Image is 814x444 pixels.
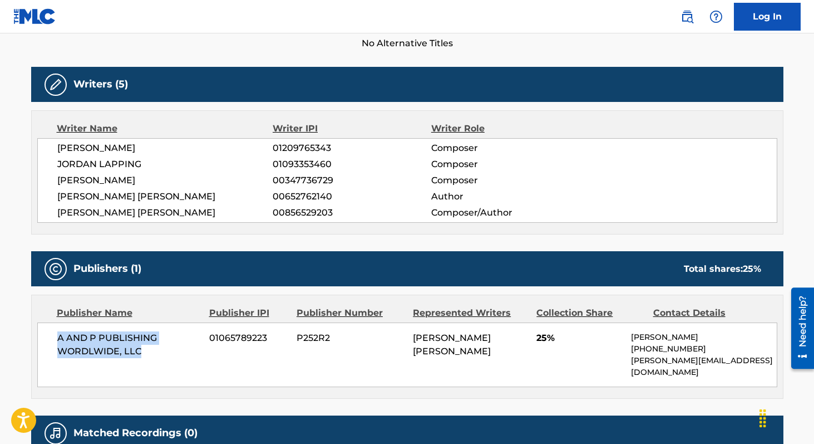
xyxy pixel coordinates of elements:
div: Publisher Name [57,306,201,320]
iframe: Resource Center [783,283,814,373]
div: Writer Role [431,122,575,135]
span: A AND P PUBLISHING WORDLWIDE, LLC [57,331,201,358]
span: Composer [431,174,575,187]
span: [PERSON_NAME] [PERSON_NAME] [57,206,273,219]
div: Represented Writers [413,306,528,320]
span: 00347736729 [273,174,431,187]
a: Log In [734,3,801,31]
p: [PERSON_NAME][EMAIL_ADDRESS][DOMAIN_NAME] [631,355,776,378]
p: [PERSON_NAME] [631,331,776,343]
img: Matched Recordings [49,427,62,440]
iframe: Chat Widget [758,391,814,444]
span: [PERSON_NAME] [PERSON_NAME] [57,190,273,203]
span: [PERSON_NAME] [57,142,273,155]
div: Help [705,6,727,28]
div: Publisher Number [297,306,404,320]
img: help [709,10,723,23]
span: 01065789223 [209,331,288,345]
div: Writer IPI [273,122,431,135]
span: 25% [536,331,623,345]
span: 00856529203 [273,206,431,219]
span: P252R2 [297,331,404,345]
span: Author [431,190,575,203]
span: Composer/Author [431,206,575,219]
div: Publisher IPI [209,306,288,320]
div: Collection Share [536,306,644,320]
span: 25 % [743,264,761,274]
h5: Writers (5) [73,78,128,91]
div: Total shares: [684,262,761,276]
div: Drag [754,402,772,435]
h5: Publishers (1) [73,262,141,275]
span: 01093353460 [273,158,431,171]
span: JORDAN LAPPING [57,158,273,171]
h5: Matched Recordings (0) [73,427,198,440]
span: No Alternative Titles [31,37,783,50]
a: Public Search [676,6,698,28]
div: Writer Name [57,122,273,135]
span: Composer [431,158,575,171]
p: [PHONE_NUMBER] [631,343,776,355]
span: Composer [431,142,575,155]
span: [PERSON_NAME] [57,174,273,187]
span: [PERSON_NAME] [PERSON_NAME] [413,333,491,357]
img: Publishers [49,262,62,276]
span: 01209765343 [273,142,431,155]
div: Contact Details [653,306,761,320]
img: Writers [49,78,62,91]
img: search [680,10,694,23]
span: 00652762140 [273,190,431,203]
img: MLC Logo [13,8,56,25]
